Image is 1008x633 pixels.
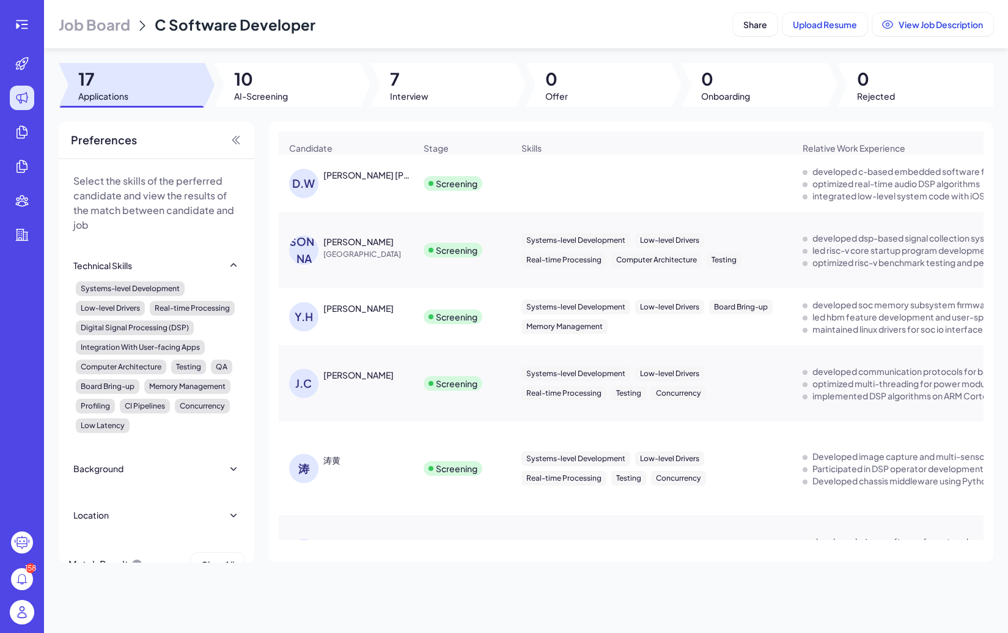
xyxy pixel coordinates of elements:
[191,553,245,576] button: Clear All
[211,360,232,374] div: QA
[76,301,145,316] div: Low-level Drivers
[120,399,170,413] div: CI Pipelines
[545,90,568,102] span: Offer
[611,471,646,486] div: Testing
[857,68,895,90] span: 0
[201,559,234,570] span: Clear All
[436,244,477,256] div: Screening
[78,90,128,102] span: Applications
[521,319,608,334] div: Memory Management
[59,15,130,34] span: Job Board
[436,177,477,190] div: Screening
[76,320,194,335] div: Digital Signal Processing (DSP)
[521,142,542,154] span: Skills
[812,244,994,256] div: led risc-v core startup program development
[323,369,394,381] div: Jinghang Cheng
[76,281,185,296] div: Systems-level Development
[521,300,630,314] div: Systems-level Development
[78,68,128,90] span: 17
[76,379,139,394] div: Board Bring-up
[872,13,993,36] button: View Job Description
[323,169,414,181] div: Derek Wu
[611,386,646,401] div: Testing
[155,15,315,34] span: C Software Developer
[73,462,123,475] div: Background
[812,177,980,190] div: optimized real-time audio DSP algorithms
[234,90,288,102] span: AI-Screening
[76,418,130,433] div: Low Latency
[289,142,333,154] span: Candidate
[76,340,205,355] div: Integration With User-facing Apps
[323,539,394,551] div: peter meng
[701,90,750,102] span: Onboarding
[701,68,750,90] span: 0
[812,298,993,311] div: developed soc memory subsystem firmware
[803,142,905,154] span: Relative Work Experience
[611,253,702,267] div: Computer Architecture
[323,454,340,466] div: 涛黄
[289,539,318,568] div: p.m
[73,174,240,232] p: Select the skills of the perferred candidate and view the results of the match between candidate ...
[234,68,288,90] span: 10
[68,553,143,576] div: Match Result
[436,377,477,390] div: Screening
[144,379,230,394] div: Memory Management
[171,360,206,374] div: Testing
[521,366,630,381] div: Systems-level Development
[424,142,449,154] span: Stage
[521,386,606,401] div: Real-time Processing
[812,232,1006,244] div: developed dsp-based signal collection systems
[521,471,606,486] div: Real-time Processing
[436,462,477,475] div: Screening
[390,68,429,90] span: 7
[635,300,704,314] div: Low-level Drivers
[635,233,704,248] div: Low-level Drivers
[899,19,983,30] span: View Job Description
[71,131,137,149] span: Preferences
[323,248,415,261] span: [GEOGRAPHIC_DATA]
[175,399,230,413] div: Concurrency
[289,369,318,398] div: J.C
[436,311,477,323] div: Screening
[73,509,109,521] div: Location
[73,259,132,272] div: Technical Skills
[635,451,704,466] div: Low-level Drivers
[521,451,630,466] div: Systems-level Development
[743,19,767,30] span: Share
[545,68,568,90] span: 0
[10,600,34,624] img: user_logo.png
[289,454,318,483] div: 涛
[76,399,115,413] div: Profiling
[150,301,235,316] div: Real-time Processing
[635,366,704,381] div: Low-level Drivers
[782,13,867,36] button: Upload Resume
[323,235,394,248] div: 李浩
[26,563,35,573] div: 158
[390,90,429,102] span: Interview
[651,471,706,486] div: Concurrency
[733,13,778,36] button: Share
[793,19,857,30] span: Upload Resume
[709,300,773,314] div: Board Bring-up
[812,190,1006,202] div: integrated low-level system code with iOS apps
[289,235,318,265] div: [PERSON_NAME]
[857,90,895,102] span: Rejected
[76,360,166,374] div: Computer Architecture
[323,302,394,314] div: Yihua Hu
[521,253,606,267] div: Real-time Processing
[521,233,630,248] div: Systems-level Development
[289,169,318,198] div: D.W
[289,302,318,331] div: Y.H
[651,386,706,401] div: Concurrency
[707,253,741,267] div: Testing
